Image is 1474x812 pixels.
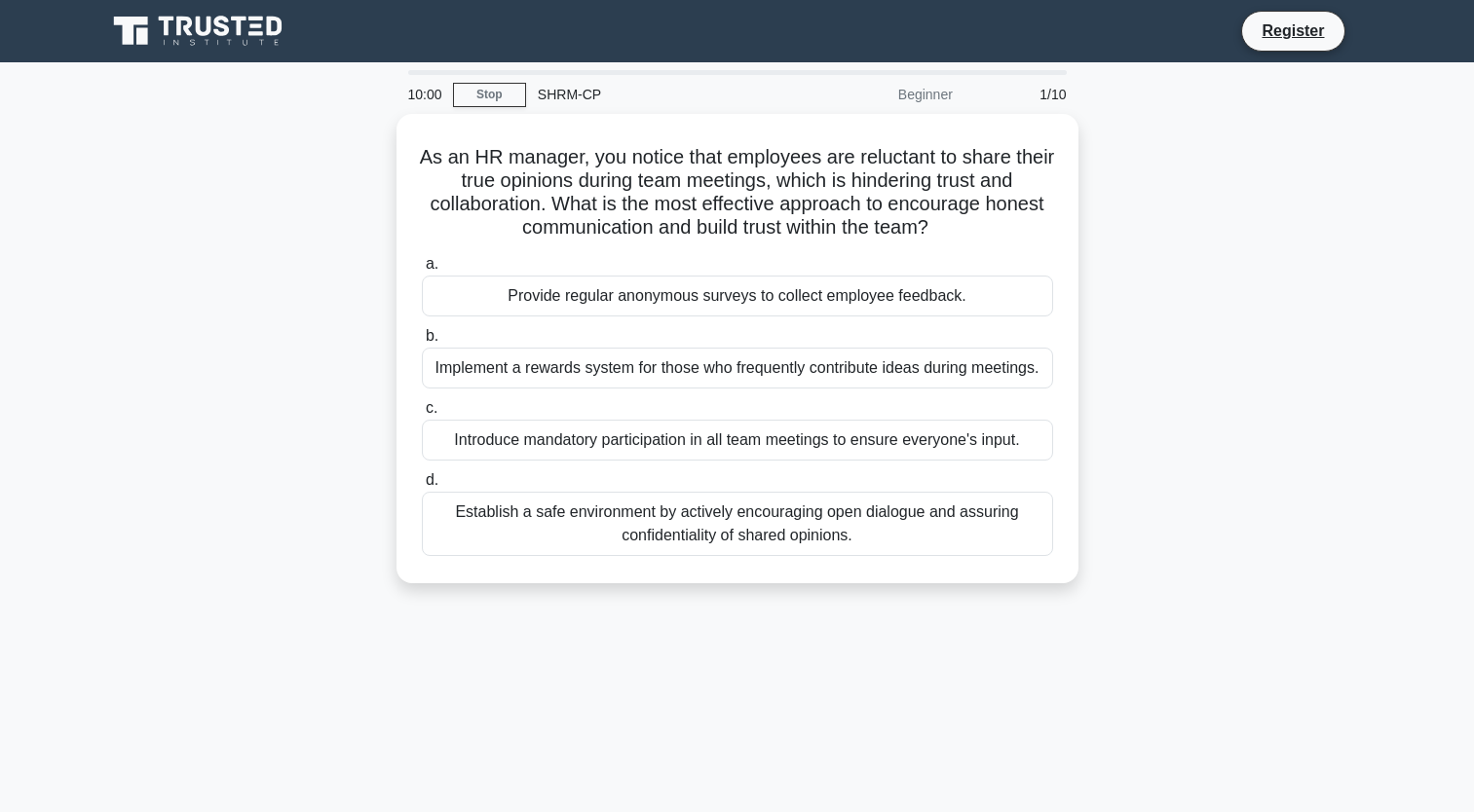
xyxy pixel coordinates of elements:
span: c. [426,399,437,416]
div: SHRM-CP [526,75,794,114]
h5: As an HR manager, you notice that employees are reluctant to share their true opinions during tea... [420,145,1055,240]
div: 10:00 [397,75,453,114]
div: 1/10 [964,75,1078,114]
div: Beginner [794,75,964,114]
div: Introduce mandatory participation in all team meetings to ensure everyone's input. [422,420,1053,461]
span: a. [426,255,438,272]
span: d. [426,471,438,488]
div: Implement a rewards system for those who frequently contribute ideas during meetings. [422,348,1053,388]
a: Register [1250,18,1336,43]
div: Provide regular anonymous surveys to collect employee feedback. [422,276,1053,316]
a: Stop [453,83,526,107]
span: b. [426,327,438,344]
div: Establish a safe environment by actively encouraging open dialogue and assuring confidentiality o... [422,492,1053,556]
